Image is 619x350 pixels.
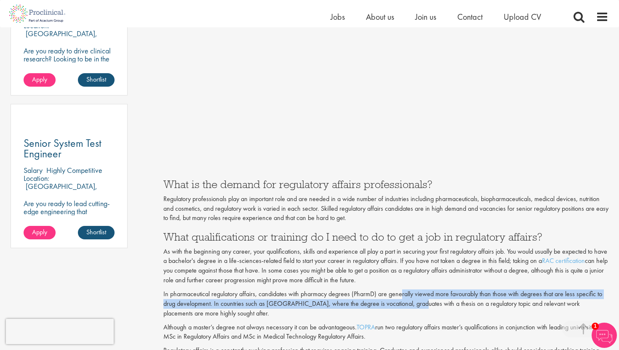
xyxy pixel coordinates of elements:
[163,289,609,318] p: In pharmaceutical regulatory affairs, candidates with pharmacy degrees (PharmD) are generally vie...
[592,323,617,348] img: Chatbot
[24,165,43,175] span: Salary
[24,181,97,199] p: [GEOGRAPHIC_DATA], [GEOGRAPHIC_DATA]
[163,194,609,223] p: Regulatory professionals play an important role and are needed in a wide number of industries inc...
[46,165,102,175] p: Highly Competitive
[32,228,47,236] span: Apply
[163,231,609,242] h3: What qualifications or training do I need to do to get a job in regulatory affairs?
[78,73,115,87] a: Shortlist
[457,11,483,22] a: Contact
[24,136,101,161] span: Senior System Test Engineer
[163,247,609,285] p: As with the beginning any career, your qualifications, skills and experience all play a part in s...
[592,323,599,330] span: 1
[366,11,394,22] a: About us
[331,11,345,22] a: Jobs
[163,323,609,342] p: Although a master’s degree not always necessary it can be advantageous. run two regulatory affair...
[542,256,585,265] a: RAC certification
[24,73,56,87] a: Apply
[357,323,375,331] a: TOPRA
[24,29,97,46] p: [GEOGRAPHIC_DATA], [GEOGRAPHIC_DATA]
[24,173,49,183] span: Location:
[24,47,115,79] p: Are you ready to drive clinical research? Looking to be in the heart of a company where precision...
[24,226,56,239] a: Apply
[24,138,115,159] a: Senior System Test Engineer
[78,226,115,239] a: Shortlist
[415,11,436,22] a: Join us
[24,199,115,231] p: Are you ready to lead cutting-edge engineering that accelerate clinical breakthroughs in biotech?
[163,179,609,190] h3: What is the demand for regulatory affairs professionals?
[504,11,541,22] a: Upload CV
[6,319,114,344] iframe: reCAPTCHA
[32,75,47,84] span: Apply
